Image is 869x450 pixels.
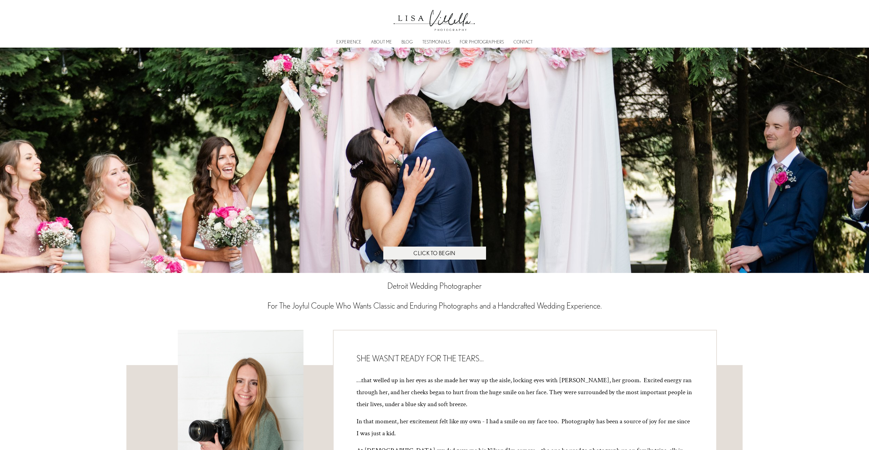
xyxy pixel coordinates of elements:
a: CLICK TO BEGIN [383,247,486,260]
a: FOR PHOTOGRAPHERS [460,41,504,43]
span: In that moment, her excitement felt like my own - I had a smile on my face too. Photography has b... [357,417,691,438]
h3: For The Joyful Couple Who Wants Classic and Enduring Photographs and a Handcrafted Wedding Experi... [255,301,614,311]
span: SHE WASN’T READY FOR THE TEARS… [357,354,484,363]
a: ABOUT ME [371,41,392,43]
a: TESTIMONIALS [422,41,450,43]
a: BLOG [401,41,413,43]
span: …that welled up in her eyes as she made her way up the aisle, locking eyes with [PERSON_NAME], he... [357,376,693,408]
a: EXPERIENCE [336,41,361,43]
h1: Detroit Wedding Photographer [332,281,537,291]
img: Lisa Villella Photography [390,3,479,34]
a: CONTACT [513,41,533,43]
